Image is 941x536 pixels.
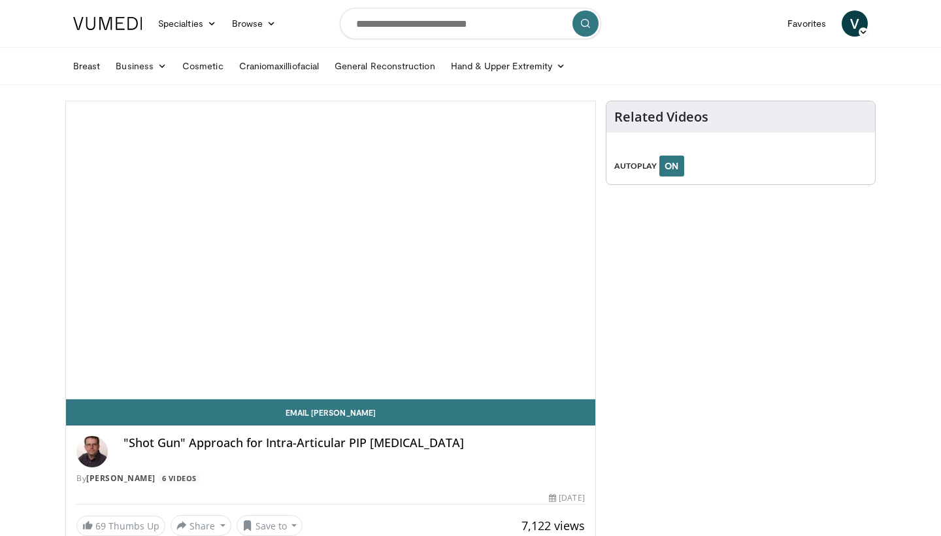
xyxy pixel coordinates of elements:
[76,516,165,536] a: 69 Thumbs Up
[150,10,224,37] a: Specialties
[237,515,303,536] button: Save to
[443,53,574,79] a: Hand & Upper Extremity
[780,10,834,37] a: Favorites
[157,473,201,484] a: 6 Videos
[231,53,327,79] a: Craniomaxilliofacial
[327,53,443,79] a: General Reconstruction
[549,492,584,504] div: [DATE]
[340,8,601,39] input: Search topics, interventions
[108,53,174,79] a: Business
[614,160,657,172] span: AUTOPLAY
[95,520,106,532] span: 69
[659,156,684,176] button: ON
[65,53,108,79] a: Breast
[521,518,585,533] span: 7,122 views
[614,109,708,125] h4: Related Videos
[76,473,585,484] div: By
[842,10,868,37] a: V
[66,101,595,399] video-js: Video Player
[76,436,108,467] img: Avatar
[174,53,231,79] a: Cosmetic
[73,17,142,30] img: VuMedi Logo
[66,399,595,426] a: Email [PERSON_NAME]
[171,515,231,536] button: Share
[224,10,284,37] a: Browse
[124,436,585,450] h4: "Shot Gun" Approach for Intra-Articular PIP [MEDICAL_DATA]
[86,473,156,484] a: [PERSON_NAME]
